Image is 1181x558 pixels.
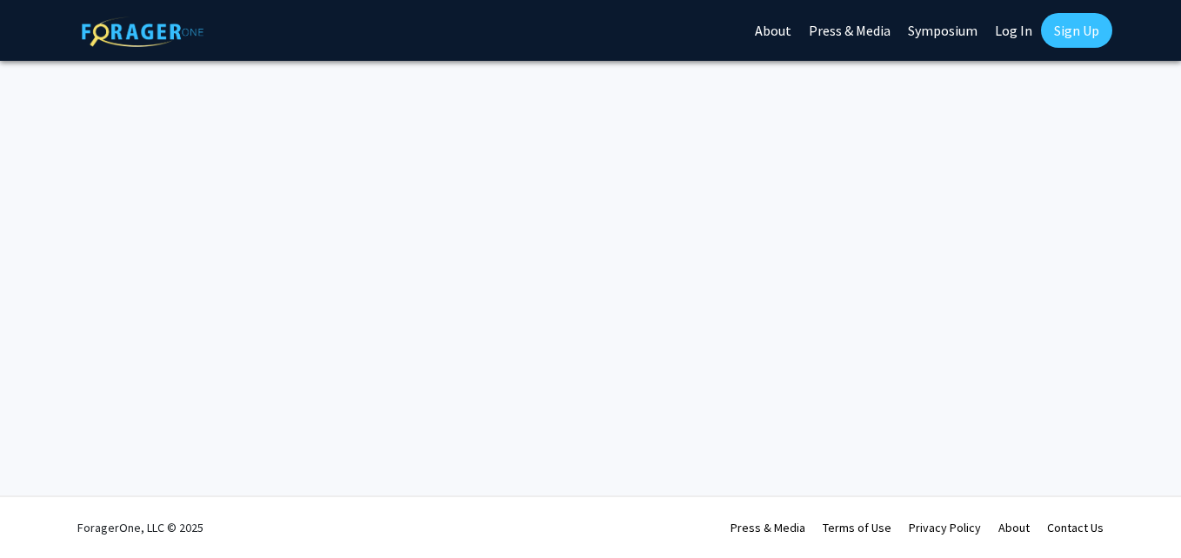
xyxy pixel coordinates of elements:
[82,17,204,47] img: ForagerOne Logo
[1047,520,1104,535] a: Contact Us
[909,520,981,535] a: Privacy Policy
[823,520,891,535] a: Terms of Use
[77,497,204,558] div: ForagerOne, LLC © 2025
[1041,13,1112,48] a: Sign Up
[998,520,1030,535] a: About
[731,520,805,535] a: Press & Media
